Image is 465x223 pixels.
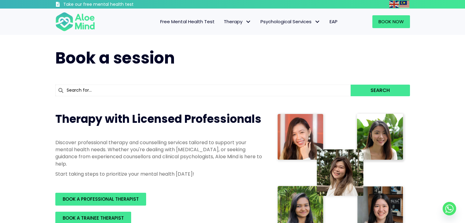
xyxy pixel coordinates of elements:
[55,12,95,32] img: Aloe mind Logo
[443,202,456,215] a: Whatsapp
[389,1,400,8] a: English
[351,85,410,96] button: Search
[378,18,404,25] span: Book Now
[224,18,251,25] span: Therapy
[219,15,256,28] a: TherapyTherapy: submenu
[55,139,263,167] p: Discover professional therapy and counselling services tailored to support your mental health nee...
[103,15,342,28] nav: Menu
[55,111,261,127] span: Therapy with Licensed Professionals
[55,85,351,96] input: Search for...
[260,18,320,25] span: Psychological Services
[55,193,146,206] a: BOOK A PROFESSIONAL THERAPIST
[55,47,175,69] span: Book a session
[160,18,215,25] span: Free Mental Health Test
[256,15,325,28] a: Psychological ServicesPsychological Services: submenu
[330,18,338,25] span: EAP
[63,2,166,8] h3: Take our free mental health test
[55,2,166,9] a: Take our free mental health test
[244,17,253,26] span: Therapy: submenu
[400,1,409,8] img: ms
[325,15,342,28] a: EAP
[389,1,399,8] img: en
[400,1,410,8] a: Malay
[372,15,410,28] a: Book Now
[313,17,322,26] span: Psychological Services: submenu
[63,196,139,202] span: BOOK A PROFESSIONAL THERAPIST
[63,215,124,221] span: BOOK A TRAINEE THERAPIST
[55,170,263,177] p: Start taking steps to prioritize your mental health [DATE]!
[156,15,219,28] a: Free Mental Health Test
